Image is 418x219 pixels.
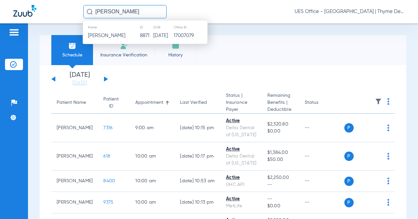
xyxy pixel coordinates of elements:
td: [DATE] 10:53 AM [175,171,221,192]
span: -- [267,196,294,203]
div: Patient ID [103,96,119,110]
input: Search for patients [83,5,167,18]
span: 7316 [103,126,112,130]
span: 618 [103,154,110,159]
a: [DATE] [60,80,100,86]
div: Appointment [135,99,169,106]
span: [PERSON_NAME] [88,33,125,38]
td: [DATE] 10:15 PM [175,114,221,142]
img: Schedule [68,42,76,50]
div: Active [226,174,257,181]
span: 9375 [103,200,113,205]
div: Active [226,196,257,203]
span: $0.00 [267,128,294,135]
div: Patient Name [57,99,93,106]
div: Last Verified [180,99,207,106]
span: P [344,152,354,161]
th: DOB [153,24,173,31]
span: P [344,177,354,186]
span: P [344,123,354,133]
div: MetLife [226,203,257,210]
iframe: Chat Widget [385,187,418,219]
td: 10:00 AM [130,192,175,213]
td: 8871 [140,31,153,40]
span: $50.00 [267,156,294,163]
div: Delta Dental of [US_STATE] [226,153,257,167]
img: group-dot-blue.svg [387,153,389,160]
td: [PERSON_NAME] [51,114,98,142]
li: [DATE] [60,72,100,86]
td: [PERSON_NAME] [51,171,98,192]
img: Search Icon [87,9,93,15]
span: 8400 [103,179,115,183]
th: ID [140,24,153,31]
span: Deductible [267,106,294,113]
span: $0.00 [267,203,294,210]
div: Patient Name [57,99,86,106]
img: Manual Insurance Verification [120,42,128,50]
span: P [344,198,354,207]
th: Status | [221,92,262,114]
img: hamburger-icon [9,28,19,36]
img: filter.svg [375,98,382,105]
div: Last Verified [180,99,215,106]
img: Zuub Logo [13,5,36,17]
span: History [160,52,191,58]
td: [DATE] [153,31,173,40]
span: Insurance Verification [98,52,150,58]
th: Status [299,92,344,114]
span: Schedule [56,52,88,58]
td: [DATE] 10:13 PM [175,192,221,213]
span: -- [267,181,294,188]
div: Delta Dental of [US_STATE] [226,125,257,139]
img: group-dot-blue.svg [387,178,389,184]
div: Appointment [135,99,163,106]
div: Active [226,118,257,125]
td: -- [299,192,344,213]
td: 10:00 AM [130,171,175,192]
th: Office ID [173,24,207,31]
div: Active [226,146,257,153]
span: $2,250.00 [267,174,294,181]
div: UHC API [226,181,257,188]
td: [PERSON_NAME] [51,142,98,171]
td: 9:00 AM [130,114,175,142]
td: [DATE] 10:17 PM [175,142,221,171]
td: -- [299,142,344,171]
span: $1,384.00 [267,149,294,156]
th: Remaining Benefits | [262,92,299,114]
span: $2,320.80 [267,121,294,128]
td: 10:00 AM [130,142,175,171]
td: -- [299,114,344,142]
th: Name [83,24,140,31]
span: UES Office - [GEOGRAPHIC_DATA] | Thyme Dental Care [295,8,405,15]
span: Insurance Payer [226,99,257,113]
img: History [172,42,180,50]
img: group-dot-blue.svg [387,98,389,105]
td: -- [299,171,344,192]
td: [PERSON_NAME] [51,192,98,213]
img: group-dot-blue.svg [387,125,389,131]
td: 17007079 [173,31,207,40]
div: Patient ID [103,96,125,110]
